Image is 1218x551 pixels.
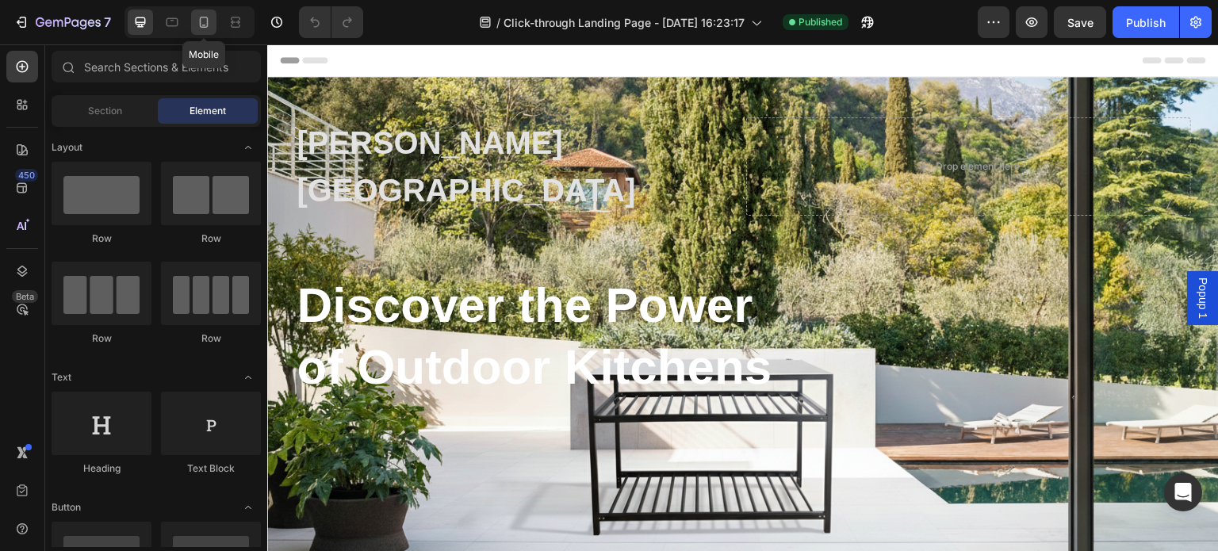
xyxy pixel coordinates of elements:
[12,290,38,303] div: Beta
[52,370,71,385] span: Text
[161,231,261,246] div: Row
[6,6,118,38] button: 7
[28,73,473,171] h1: [PERSON_NAME][GEOGRAPHIC_DATA]
[190,104,226,118] span: Element
[52,461,151,476] div: Heading
[504,14,745,31] span: Click-through Landing Page - [DATE] 16:23:17
[799,15,842,29] span: Published
[52,500,81,515] span: Button
[236,365,261,390] span: Toggle open
[161,461,261,476] div: Text Block
[496,14,500,31] span: /
[52,51,261,82] input: Search Sections & Elements
[52,231,151,246] div: Row
[1113,6,1179,38] button: Publish
[299,6,363,38] div: Undo/Redo
[267,44,1218,551] iframe: Design area
[1164,473,1202,511] div: Open Intercom Messenger
[1054,6,1106,38] button: Save
[28,228,518,355] h2: Discover the Power of Outdoor Kitchens
[1126,14,1166,31] div: Publish
[88,104,122,118] span: Section
[1067,16,1094,29] span: Save
[52,140,82,155] span: Layout
[104,13,111,32] p: 7
[236,135,261,160] span: Toggle open
[52,331,151,346] div: Row
[161,331,261,346] div: Row
[236,495,261,520] span: Toggle open
[928,233,944,274] span: Popup 1
[15,169,38,182] div: 450
[669,116,753,128] div: Drop element here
